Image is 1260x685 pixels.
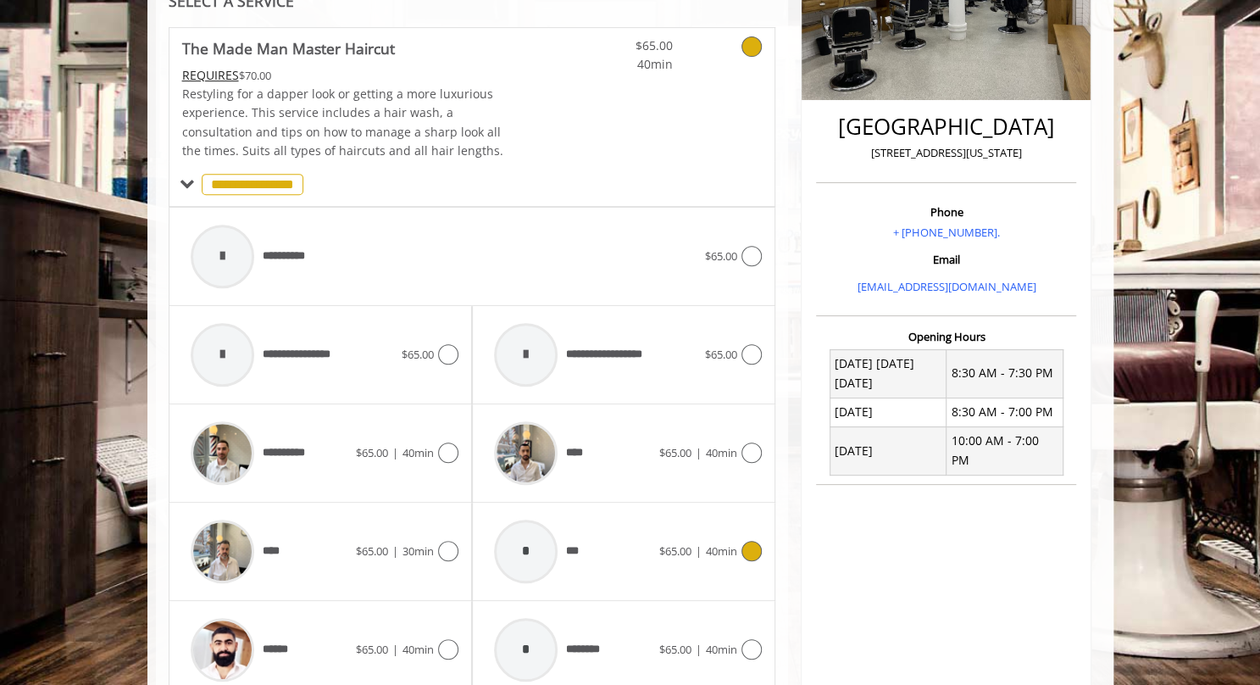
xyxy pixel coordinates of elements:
[402,543,434,559] span: 30min
[356,642,388,657] span: $65.00
[659,642,691,657] span: $65.00
[392,445,398,460] span: |
[402,445,434,460] span: 40min
[696,543,702,559] span: |
[182,86,503,159] span: Restyling for a dapper look or getting a more luxurious experience. This service includes a hair ...
[706,543,737,559] span: 40min
[696,642,702,657] span: |
[820,206,1072,218] h3: Phone
[820,144,1072,162] p: [STREET_ADDRESS][US_STATE]
[573,36,673,55] span: $65.00
[893,225,1000,240] a: + [PHONE_NUMBER].
[182,67,239,83] span: This service needs some Advance to be paid before we block your appointment
[946,426,1063,475] td: 10:00 AM - 7:00 PM
[659,543,691,559] span: $65.00
[946,398,1063,426] td: 8:30 AM - 7:00 PM
[356,445,388,460] span: $65.00
[402,347,434,362] span: $65.00
[182,66,523,85] div: $70.00
[820,253,1072,265] h3: Email
[830,398,946,426] td: [DATE]
[573,55,673,74] span: 40min
[182,36,395,60] b: The Made Man Master Haircut
[705,248,737,264] span: $65.00
[356,543,388,559] span: $65.00
[946,349,1063,398] td: 8:30 AM - 7:30 PM
[392,543,398,559] span: |
[705,347,737,362] span: $65.00
[706,445,737,460] span: 40min
[830,349,946,398] td: [DATE] [DATE] [DATE]
[392,642,398,657] span: |
[857,279,1035,294] a: [EMAIL_ADDRESS][DOMAIN_NAME]
[816,331,1076,342] h3: Opening Hours
[402,642,434,657] span: 40min
[659,445,691,460] span: $65.00
[830,426,946,475] td: [DATE]
[706,642,737,657] span: 40min
[820,114,1072,139] h2: [GEOGRAPHIC_DATA]
[696,445,702,460] span: |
